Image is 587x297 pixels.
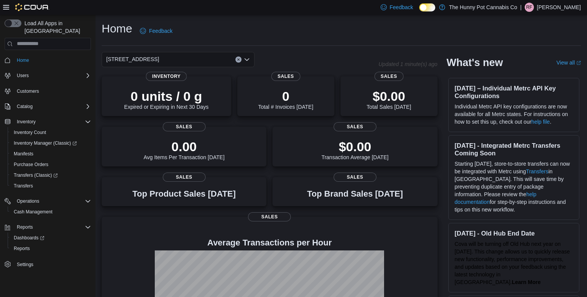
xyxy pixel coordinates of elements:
[14,245,30,252] span: Reports
[455,160,573,213] p: Starting [DATE], store-to-store transfers can now be integrated with Metrc using in [GEOGRAPHIC_D...
[11,171,61,180] a: Transfers (Classic)
[307,189,403,199] h3: Top Brand Sales [DATE]
[11,128,91,137] span: Inventory Count
[248,212,291,221] span: Sales
[526,3,532,12] span: RF
[2,258,94,270] button: Settings
[2,196,94,207] button: Operations
[124,89,209,110] div: Expired or Expiring in Next 30 Days
[447,56,503,69] h2: What's new
[108,238,431,247] h4: Average Transactions per Hour
[390,3,413,11] span: Feedback
[526,168,548,174] a: Transfers
[258,89,313,110] div: Total # Invoices [DATE]
[14,102,36,111] button: Catalog
[132,189,235,199] h3: Top Product Sales [DATE]
[525,3,534,12] div: Richard Foster
[11,233,91,242] span: Dashboards
[14,151,33,157] span: Manifests
[2,86,94,97] button: Customers
[576,61,581,65] svg: External link
[8,148,94,159] button: Manifests
[17,103,32,110] span: Catalog
[8,159,94,170] button: Purchase Orders
[11,139,91,148] span: Inventory Manager (Classic)
[17,224,33,230] span: Reports
[14,235,44,241] span: Dashboards
[14,56,32,65] a: Home
[11,244,91,253] span: Reports
[8,138,94,148] a: Inventory Manager (Classic)
[14,197,91,206] span: Operations
[106,55,159,64] span: [STREET_ADDRESS]
[14,86,91,96] span: Customers
[124,89,209,104] p: 0 units / 0 g
[14,209,52,215] span: Cash Management
[8,170,94,181] a: Transfers (Classic)
[455,229,573,237] h3: [DATE] - Old Hub End Date
[14,71,32,80] button: Users
[455,84,573,100] h3: [DATE] – Individual Metrc API Key Configurations
[11,244,33,253] a: Reports
[17,73,29,79] span: Users
[374,72,403,81] span: Sales
[378,61,437,67] p: Updated 1 minute(s) ago
[11,207,91,216] span: Cash Management
[366,89,411,110] div: Total Sales [DATE]
[258,89,313,104] p: 0
[2,55,94,66] button: Home
[137,23,175,39] a: Feedback
[334,122,376,131] span: Sales
[455,191,537,205] a: help documentation
[2,101,94,112] button: Catalog
[102,21,132,36] h1: Home
[14,223,91,232] span: Reports
[455,142,573,157] h3: [DATE] - Integrated Metrc Transfers Coming Soon
[14,223,36,232] button: Reports
[14,140,77,146] span: Inventory Manager (Classic)
[11,139,80,148] a: Inventory Manager (Classic)
[2,70,94,81] button: Users
[2,222,94,232] button: Reports
[144,139,225,160] div: Avg Items Per Transaction [DATE]
[14,87,42,96] a: Customers
[14,71,91,80] span: Users
[17,261,33,268] span: Settings
[163,173,206,182] span: Sales
[163,122,206,131] span: Sales
[8,127,94,138] button: Inventory Count
[5,52,91,290] nav: Complex example
[8,243,94,254] button: Reports
[11,207,55,216] a: Cash Management
[455,241,570,285] span: Cova will be turning off Old Hub next year on [DATE]. This change allows us to quickly release ne...
[537,3,581,12] p: [PERSON_NAME]
[149,27,172,35] span: Feedback
[21,19,91,35] span: Load All Apps in [GEOGRAPHIC_DATA]
[455,103,573,126] p: Individual Metrc API key configurations are now available for all Metrc states. For instructions ...
[8,232,94,243] a: Dashboards
[321,139,389,160] div: Transaction Average [DATE]
[14,117,39,126] button: Inventory
[366,89,411,104] p: $0.00
[144,139,225,154] p: 0.00
[14,55,91,65] span: Home
[14,161,49,168] span: Purchase Orders
[11,128,49,137] a: Inventory Count
[512,279,540,285] a: Learn More
[419,11,420,12] span: Dark Mode
[11,160,91,169] span: Purchase Orders
[449,3,517,12] p: The Hunny Pot Cannabis Co
[17,57,29,63] span: Home
[14,197,42,206] button: Operations
[11,181,91,190] span: Transfers
[271,72,300,81] span: Sales
[419,3,435,11] input: Dark Mode
[14,102,91,111] span: Catalog
[321,139,389,154] p: $0.00
[15,3,49,11] img: Cova
[8,181,94,191] button: Transfers
[14,172,58,178] span: Transfers (Classic)
[11,233,47,242] a: Dashboards
[17,198,39,204] span: Operations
